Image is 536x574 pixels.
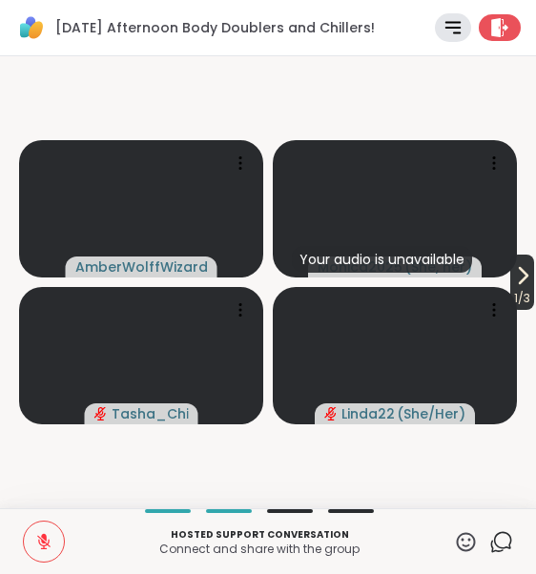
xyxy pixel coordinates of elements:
p: Hosted support conversation [76,527,443,542]
span: [DATE] Afternoon Body Doublers and Chillers! [55,18,375,37]
span: 1 / 3 [510,287,534,310]
span: AmberWolffWizard [75,257,208,277]
span: audio-muted [324,407,338,420]
img: ShareWell Logomark [15,11,48,44]
div: Your audio is unavailable [292,246,472,273]
button: 1/3 [510,255,534,310]
span: Tasha_Chi [112,404,189,423]
p: Connect and share with the group [76,542,443,557]
span: audio-muted [94,407,108,420]
span: ( She/Her ) [397,404,465,423]
span: Linda22 [341,404,395,423]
